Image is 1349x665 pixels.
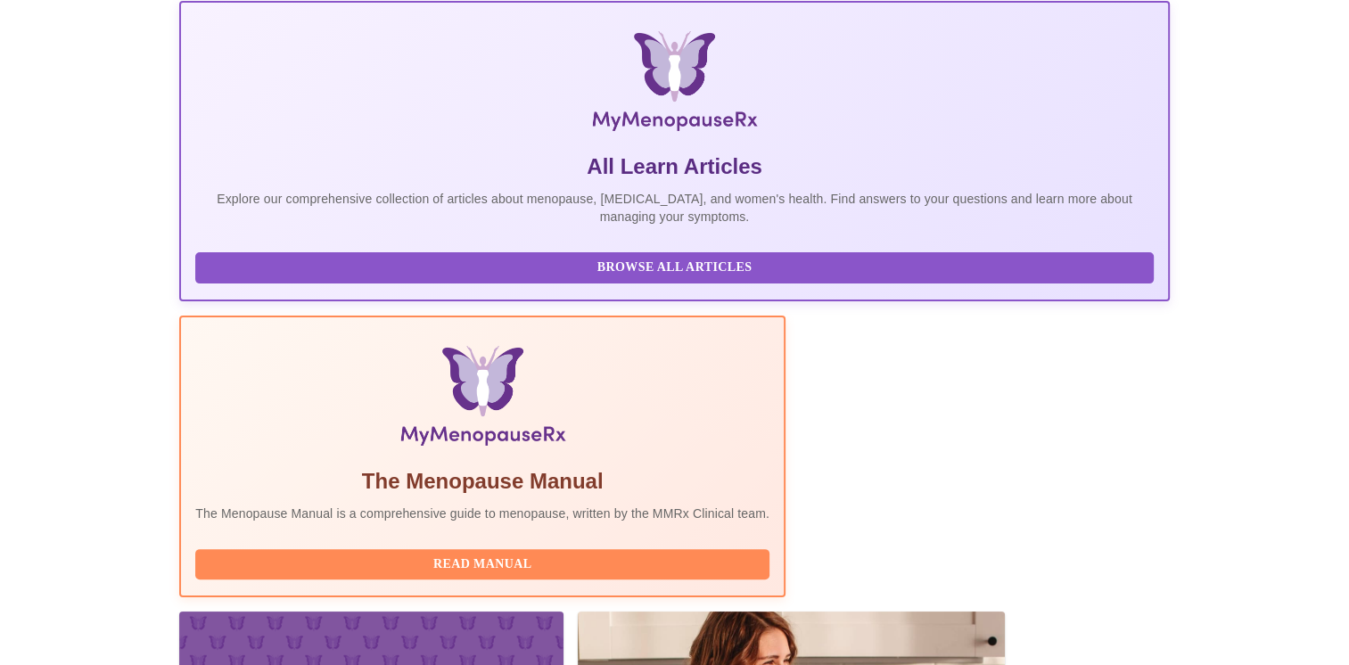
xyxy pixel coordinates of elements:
[195,190,1153,226] p: Explore our comprehensive collection of articles about menopause, [MEDICAL_DATA], and women's hea...
[286,346,678,453] img: Menopause Manual
[195,252,1153,283] button: Browse All Articles
[213,554,752,576] span: Read Manual
[195,555,774,571] a: Read Manual
[195,259,1157,274] a: Browse All Articles
[195,467,769,496] h5: The Menopause Manual
[195,152,1153,181] h5: All Learn Articles
[195,505,769,522] p: The Menopause Manual is a comprehensive guide to menopause, written by the MMRx Clinical team.
[344,31,1005,138] img: MyMenopauseRx Logo
[195,549,769,580] button: Read Manual
[213,257,1135,279] span: Browse All Articles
